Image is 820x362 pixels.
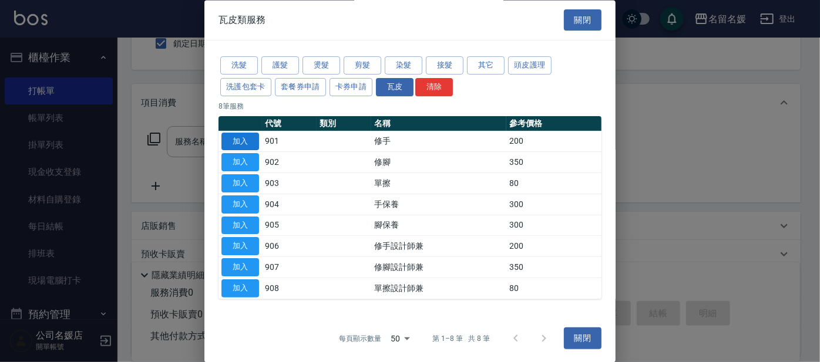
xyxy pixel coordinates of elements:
button: 套餐券申請 [275,78,326,96]
button: 加入 [221,279,259,297]
button: 護髮 [261,57,299,75]
button: 洗護包套卡 [220,78,271,96]
td: 906 [262,236,317,257]
button: 燙髮 [303,57,340,75]
button: 加入 [221,238,259,256]
button: 剪髮 [344,57,381,75]
button: 洗髮 [220,57,258,75]
button: 加入 [221,195,259,214]
td: 908 [262,278,317,299]
th: 類別 [317,116,371,131]
button: 清除 [415,78,453,96]
td: 350 [506,257,601,278]
button: 加入 [221,216,259,235]
td: 修手 [371,131,506,153]
td: 901 [262,131,317,153]
th: 參考價格 [506,116,601,131]
th: 代號 [262,116,317,131]
p: 第 1–8 筆 共 8 筆 [433,333,490,344]
td: 904 [262,194,317,215]
button: 瓦皮 [376,78,414,96]
td: 腳保養 [371,215,506,236]
td: 80 [506,173,601,194]
p: 每頁顯示數量 [339,333,381,344]
button: 加入 [221,259,259,277]
button: 接髮 [426,57,463,75]
td: 修腳設計師兼 [371,257,506,278]
td: 200 [506,131,601,153]
button: 關閉 [564,9,601,31]
td: 350 [506,152,601,173]
button: 加入 [221,154,259,172]
button: 關閉 [564,328,601,350]
td: 200 [506,236,601,257]
td: 300 [506,215,601,236]
td: 80 [506,278,601,299]
button: 卡券申請 [330,78,373,96]
button: 染髮 [385,57,422,75]
button: 其它 [467,57,505,75]
th: 名稱 [371,116,506,131]
td: 修腳 [371,152,506,173]
td: 902 [262,152,317,173]
button: 頭皮護理 [508,57,552,75]
p: 8 筆服務 [219,101,601,111]
td: 單擦設計師兼 [371,278,506,299]
button: 加入 [221,133,259,151]
td: 單擦 [371,173,506,194]
td: 907 [262,257,317,278]
td: 300 [506,194,601,215]
td: 手保養 [371,194,506,215]
td: 修手設計師兼 [371,236,506,257]
span: 瓦皮類服務 [219,14,266,26]
div: 50 [386,323,414,354]
td: 903 [262,173,317,194]
button: 加入 [221,175,259,193]
td: 905 [262,215,317,236]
